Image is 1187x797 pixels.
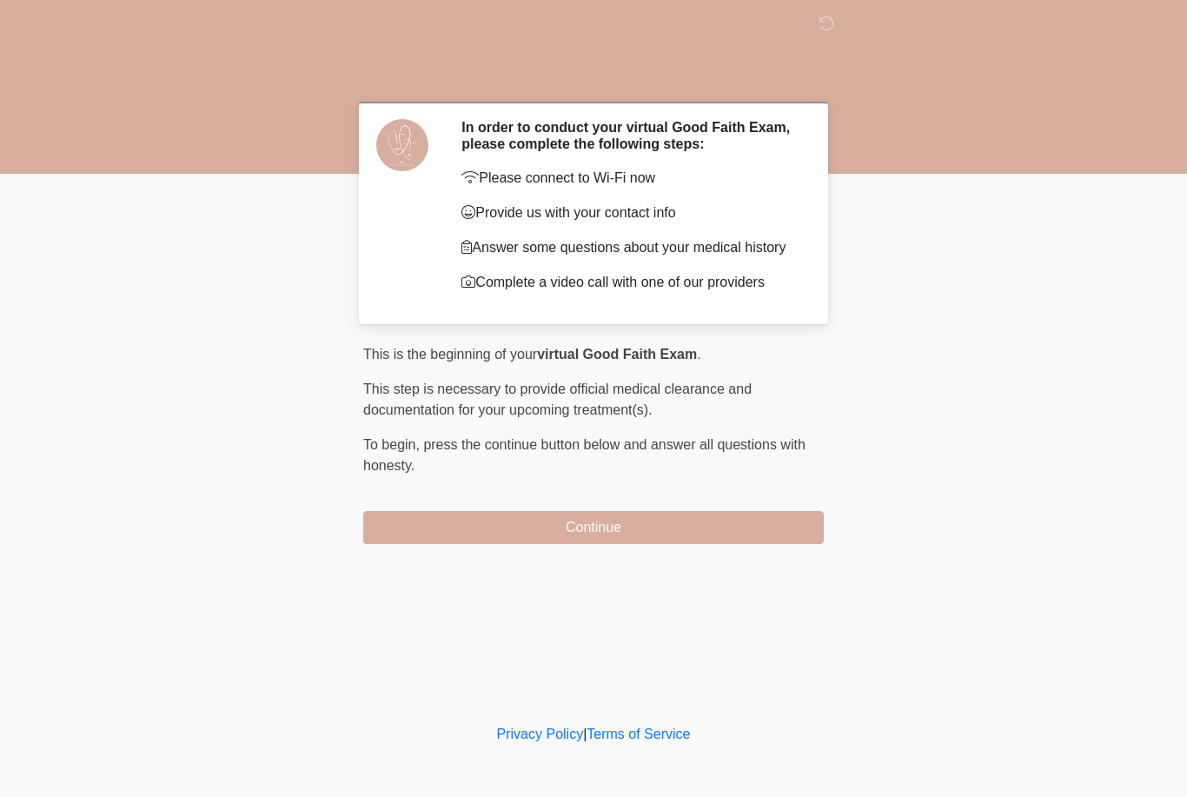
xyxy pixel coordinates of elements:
a: | [583,727,587,741]
h2: In order to conduct your virtual Good Faith Exam, please complete the following steps: [461,119,798,152]
p: Provide us with your contact info [461,203,798,223]
a: Privacy Policy [497,727,584,741]
a: Terms of Service [587,727,690,741]
button: Continue [363,511,824,544]
p: Complete a video call with one of our providers [461,272,798,293]
img: DM Wellness & Aesthetics Logo [346,13,368,35]
span: To begin, [363,437,423,452]
p: Answer some questions about your medical history [461,237,798,258]
span: This step is necessary to provide official medical clearance and documentation for your upcoming ... [363,382,752,417]
h1: ‎ ‎ [350,63,837,95]
span: This is the beginning of your [363,347,537,362]
p: Please connect to Wi-Fi now [461,168,798,189]
span: . [697,347,700,362]
strong: virtual Good Faith Exam [537,347,697,362]
img: Agent Avatar [376,119,428,171]
span: press the continue button below and answer all questions with honesty. [363,437,806,473]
